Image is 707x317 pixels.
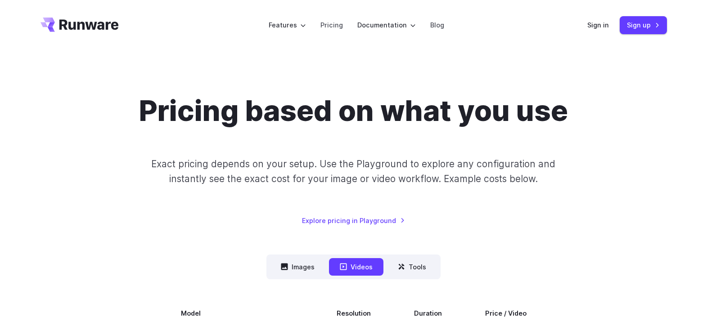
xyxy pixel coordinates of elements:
[134,156,572,187] p: Exact pricing depends on your setup. Use the Playground to explore any configuration and instantl...
[357,20,416,30] label: Documentation
[320,20,343,30] a: Pricing
[387,258,437,276] button: Tools
[587,20,609,30] a: Sign in
[270,258,325,276] button: Images
[302,215,405,226] a: Explore pricing in Playground
[430,20,444,30] a: Blog
[620,16,667,34] a: Sign up
[41,18,119,32] a: Go to /
[139,94,568,128] h1: Pricing based on what you use
[269,20,306,30] label: Features
[329,258,383,276] button: Videos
